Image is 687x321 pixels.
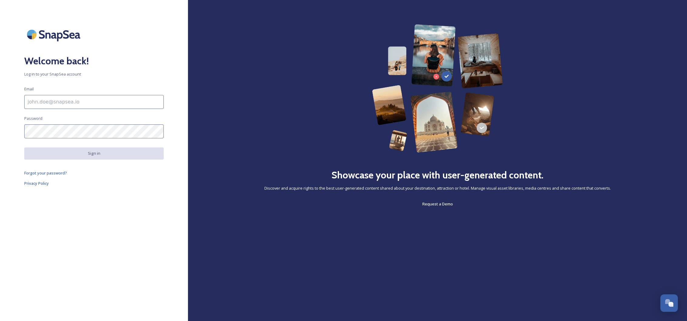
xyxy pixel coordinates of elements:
[24,86,34,92] span: Email
[24,169,164,177] a: Forgot your password?
[24,24,85,45] img: SnapSea Logo
[24,95,164,109] input: john.doe@snapsea.io
[24,71,164,77] span: Log in to your SnapSea account
[24,116,42,121] span: Password
[24,147,164,159] button: Sign in
[422,200,453,208] a: Request a Demo
[331,168,544,182] h2: Showcase your place with user-generated content.
[422,201,453,207] span: Request a Demo
[372,24,503,153] img: 63b42ca75bacad526042e722_Group%20154-p-800.png
[24,181,49,186] span: Privacy Policy
[24,170,67,176] span: Forgot your password?
[660,294,678,312] button: Open Chat
[24,180,164,187] a: Privacy Policy
[264,185,611,191] span: Discover and acquire rights to the best user-generated content shared about your destination, att...
[24,54,164,68] h2: Welcome back!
